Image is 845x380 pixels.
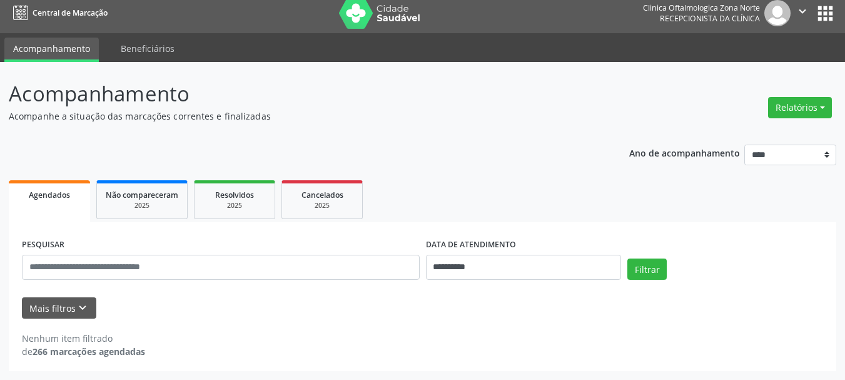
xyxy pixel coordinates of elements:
div: de [22,345,145,358]
p: Ano de acompanhamento [629,145,740,160]
span: Central de Marcação [33,8,108,18]
strong: 266 marcações agendadas [33,346,145,357]
i: keyboard_arrow_down [76,301,89,315]
p: Acompanhamento [9,78,588,110]
span: Recepcionista da clínica [660,13,760,24]
p: Acompanhe a situação das marcações correntes e finalizadas [9,110,588,123]
span: Resolvidos [215,190,254,200]
i:  [796,4,809,18]
span: Não compareceram [106,190,178,200]
a: Acompanhamento [4,38,99,62]
button: apps [814,3,836,24]
div: 2025 [203,201,266,210]
div: 2025 [291,201,353,210]
a: Beneficiários [112,38,183,59]
a: Central de Marcação [9,3,108,23]
div: Nenhum item filtrado [22,332,145,345]
button: Mais filtroskeyboard_arrow_down [22,297,96,319]
button: Relatórios [768,97,832,118]
span: Cancelados [301,190,343,200]
span: Agendados [29,190,70,200]
label: PESQUISAR [22,235,64,255]
button: Filtrar [627,259,667,280]
label: DATA DE ATENDIMENTO [426,235,516,255]
div: Clinica Oftalmologica Zona Norte [643,3,760,13]
div: 2025 [106,201,178,210]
